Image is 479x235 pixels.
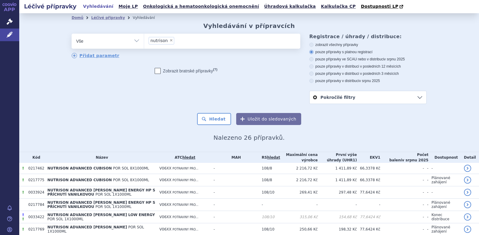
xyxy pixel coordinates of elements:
[211,163,259,174] td: -
[48,188,155,197] span: NUTRISON ADVANCED [PERSON_NAME] ENERGY HP S PŘÍCHUTÍ VANILKOVOU
[464,213,471,221] a: detail
[159,166,172,170] span: V06XX
[464,165,471,172] a: detail
[318,186,357,199] td: 297,48 Kč
[214,134,285,141] span: Nalezeno 26 přípravků.
[169,38,173,42] span: ×
[173,215,199,219] span: POTRAVINY PRO...
[25,186,44,199] td: 0033924
[267,155,280,160] a: hledat
[309,42,427,47] label: zobrazit všechny přípravky
[72,53,119,58] a: Přidat parametr
[357,186,380,199] td: 77,6424 Kč
[259,199,280,211] td: -
[280,211,318,223] td: 315,06 Kč
[357,211,380,223] td: 77,6424 Kč
[380,163,424,174] td: -
[211,186,259,199] td: -
[150,38,168,43] span: nutrison
[428,152,461,163] th: Dostupnost
[159,178,172,182] span: V06XX
[213,68,217,72] abbr: (?)
[280,163,318,174] td: 2 216,72 Kč
[280,174,318,186] td: 2 216,72 Kč
[211,211,259,223] td: -
[464,176,471,184] a: detail
[262,2,318,11] a: Úhradová kalkulačka
[211,152,259,163] th: MAH
[133,13,163,22] li: Vyhledávání
[309,71,427,76] label: pouze přípravky v distribuci v posledních 3 měsících
[280,199,318,211] td: -
[280,186,318,199] td: 269,41 Kč
[464,201,471,208] a: detail
[22,213,24,217] span: Poslední data tohoto produktu jsou ze SCAU platného k 01.01.2025.
[424,174,428,186] td: -
[159,203,172,207] span: V06XX
[95,205,131,209] span: POR SOL 1X1000ML
[156,152,211,163] th: ATC
[384,57,405,61] span: v srpnu 2025
[95,192,131,197] span: POR SOL 1X1000ML
[176,37,179,44] input: nutrison
[309,57,427,62] label: pouze přípravky ve SCAU nebo v distribuci
[48,166,112,170] span: NUTRISON ADVANCED CUBISON
[428,163,461,174] td: -
[428,211,461,223] td: Konec distribuce
[262,166,272,170] span: 108/8
[359,79,380,83] span: v srpnu 2025
[262,190,274,194] span: 108/10
[72,16,83,20] a: Domů
[309,64,427,69] label: pouze přípravky v distribuci v posledních 12 měsících
[361,4,398,9] span: Dostupnosti LP
[113,166,149,170] span: POR SOL 8X1000ML
[357,174,380,186] td: 66,3378 Kč
[318,163,357,174] td: 1 411,89 Kč
[211,174,259,186] td: -
[380,211,424,223] td: -
[318,211,357,223] td: 154,68 Kč
[48,200,155,209] span: NUTRISON ADVANCED [PERSON_NAME] ENERGY HP S PŘÍCHUTÍ VANILKOVOU
[357,163,380,174] td: 66,3378 Kč
[318,174,357,186] td: 1 411,89 Kč
[22,166,24,170] span: Tento přípravek má více úhrad.
[173,167,199,170] span: POTRAVINY PRO...
[380,152,428,163] th: Počet balení
[19,2,81,11] h2: Léčivé přípravky
[197,113,231,125] button: Hledat
[48,225,144,233] span: POR SOL 1X1000ML
[48,225,127,229] span: NUTRISON ADVANCED [PERSON_NAME]
[81,2,115,11] a: Vyhledávání
[428,174,461,186] td: Plánované zahájení
[159,215,172,219] span: V06XX
[25,163,44,174] td: 0217462
[262,215,274,219] span: 108/10
[173,191,199,194] span: POTRAVINY PRO...
[310,91,426,104] a: Pokročilé filtry
[318,199,357,211] td: -
[309,34,427,39] h3: Registrace / úhrady / distribuce:
[22,190,24,194] span: Tento přípravek má více úhrad.
[25,152,44,163] th: Kód
[25,211,44,223] td: 0033422
[359,2,406,11] a: Dostupnosti LP
[155,68,218,74] label: Zobrazit bratrské přípravky
[48,178,112,182] span: NUTRISON ADVANCED CUBISON
[159,190,172,194] span: V06XX
[424,211,428,223] td: -
[25,199,44,211] td: 0217784
[424,199,428,211] td: -
[48,213,155,217] span: NUTRISON ADVANCED [PERSON_NAME] LOW ENERGY
[464,226,471,233] a: detail
[380,186,424,199] td: -
[428,186,461,199] td: -
[424,186,428,199] td: -
[113,178,149,182] span: POR SOL 8X1000ML
[262,178,272,182] span: 108/8
[91,16,125,20] a: Léčivé přípravky
[22,178,24,182] span: Tento přípravek má více úhrad.
[173,228,199,231] span: POTRAVINY PRO...
[211,199,259,211] td: -
[22,227,24,231] span: Tento přípravek má více úhrad.
[117,2,140,11] a: Moje LP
